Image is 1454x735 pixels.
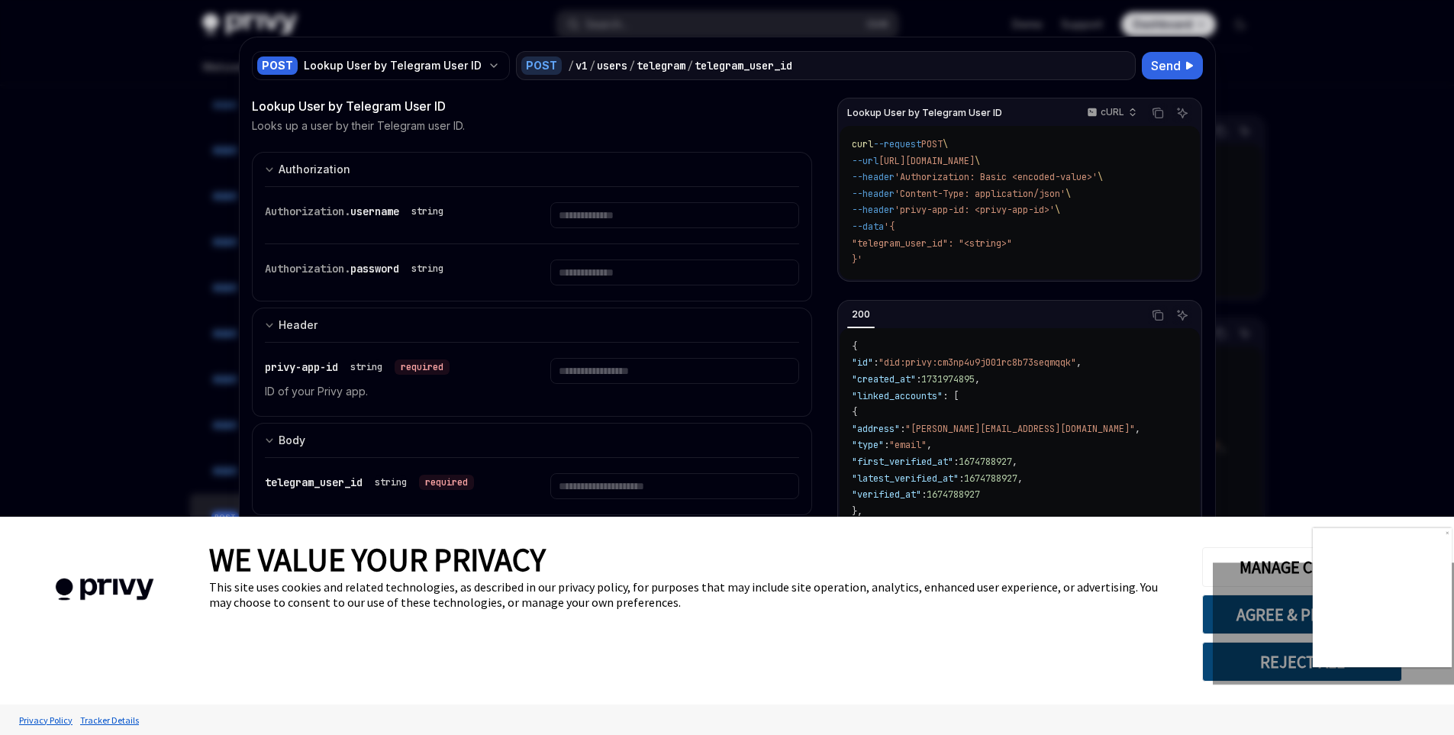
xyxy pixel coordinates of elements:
[575,58,588,73] div: v1
[550,473,799,499] input: Enter telegram_user_id
[1066,188,1071,200] span: \
[252,152,813,186] button: Expand input section
[1172,103,1192,123] button: Ask AI
[521,56,562,75] div: POST
[209,540,546,579] span: WE VALUE YOUR PRIVACY
[895,188,1066,200] span: 'Content-Type: application/json'
[943,390,959,402] span: : [
[568,58,574,73] div: /
[279,431,305,450] div: Body
[895,171,1098,183] span: 'Authorization: Basic <encoded-value>'
[265,262,350,276] span: Authorization.
[921,138,943,150] span: POST
[265,205,350,218] span: Authorization.
[1098,171,1103,183] span: \
[852,253,862,266] span: }'
[350,262,399,276] span: password
[419,475,474,490] div: required
[1148,305,1168,325] button: Copy the contents from the code block
[597,58,627,73] div: users
[252,50,510,82] button: POSTLookup User by Telegram User ID
[1313,528,1452,667] div: cookie consent notice
[304,58,482,73] div: Lookup User by Telegram User ID
[852,356,873,369] span: "id"
[852,171,895,183] span: --header
[265,202,450,221] div: Authorization.username
[265,260,450,278] div: Authorization.password
[550,358,799,384] input: Enter privy-app-id
[265,473,474,492] div: telegram_user_id
[943,138,948,150] span: \
[1055,204,1060,216] span: \
[629,58,635,73] div: /
[873,138,921,150] span: --request
[852,221,884,233] span: --data
[884,221,895,233] span: '{
[852,188,895,200] span: --header
[550,260,799,285] input: Enter password
[550,202,799,228] input: Enter username
[589,58,595,73] div: /
[921,373,975,385] span: 1731974895
[257,56,298,75] div: POST
[852,505,862,517] span: },
[847,305,875,324] div: 200
[637,58,685,73] div: telegram
[852,439,884,451] span: "type"
[350,205,399,218] span: username
[1172,305,1192,325] button: Ask AI
[252,308,813,342] button: Expand input section
[852,423,900,435] span: "address"
[905,423,1135,435] span: "[PERSON_NAME][EMAIL_ADDRESS][DOMAIN_NAME]"
[1148,103,1168,123] button: Copy the contents from the code block
[1202,547,1402,587] button: MANAGE CHOICES
[395,359,450,375] div: required
[209,579,1179,610] div: This site uses cookies and related technologies, as described in our privacy policy, for purposes...
[852,138,873,150] span: curl
[975,155,980,167] span: \
[252,97,813,115] div: Lookup User by Telegram User ID
[76,707,143,733] a: Tracker Details
[879,356,1076,369] span: "did:privy:cm3np4u9j001rc8b73seqmqqk"
[1101,106,1124,118] p: cURL
[1078,100,1143,126] button: cURL
[852,155,879,167] span: --url
[252,118,465,134] p: Looks up a user by their Telegram user ID.
[15,707,76,733] a: Privacy Policy
[1012,456,1017,468] span: ,
[23,556,186,623] img: company logo
[252,423,813,457] button: Expand input section
[959,472,964,485] span: :
[852,472,959,485] span: "latest_verified_at"
[265,358,450,376] div: privy-app-id
[884,439,889,451] span: :
[852,488,921,501] span: "verified_at"
[959,456,1012,468] span: 1674788927
[852,390,943,402] span: "linked_accounts"
[265,382,514,401] p: ID of your Privy app.
[927,488,980,501] span: 1674788927
[687,58,693,73] div: /
[695,58,792,73] div: telegram_user_id
[900,423,905,435] span: :
[916,373,921,385] span: :
[852,456,953,468] span: "first_verified_at"
[889,439,927,451] span: "email"
[852,373,916,385] span: "created_at"
[852,406,857,418] span: {
[847,107,1002,119] span: Lookup User by Telegram User ID
[879,155,975,167] span: [URL][DOMAIN_NAME]
[1446,531,1449,534] div: close button
[895,204,1055,216] span: 'privy-app-id: <privy-app-id>'
[953,456,959,468] span: :
[265,475,363,489] span: telegram_user_id
[1142,52,1203,79] button: Send
[921,488,927,501] span: :
[927,439,932,451] span: ,
[1202,595,1402,634] button: AGREE & PROCEED
[1076,356,1082,369] span: ,
[873,356,879,369] span: :
[852,237,1012,250] span: "telegram_user_id": "<string>"
[964,472,1017,485] span: 1674788927
[975,373,980,385] span: ,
